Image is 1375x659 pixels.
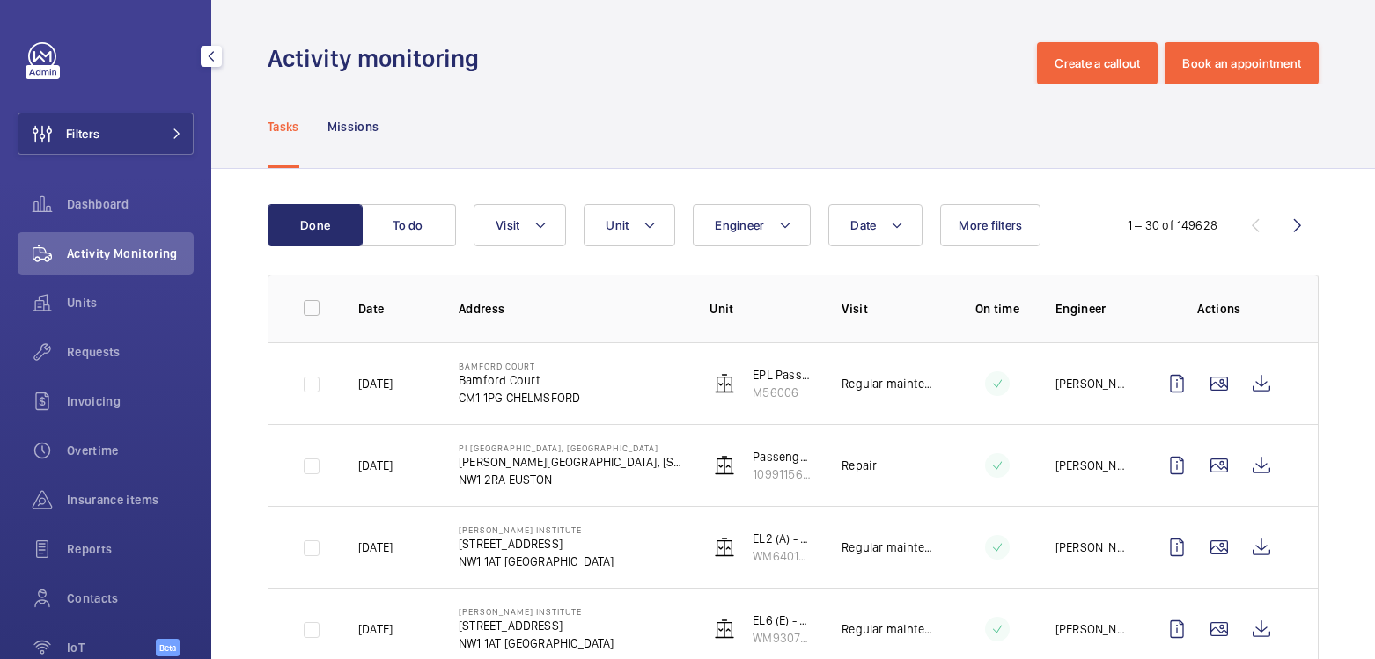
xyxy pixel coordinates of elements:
[459,471,681,488] p: NW1 2RA EUSTON
[18,113,194,155] button: Filters
[459,553,614,570] p: NW1 1AT [GEOGRAPHIC_DATA]
[753,611,813,629] p: EL6 (E) - Atrium Pass Lift
[268,204,363,246] button: Done
[1165,42,1319,84] button: Book an appointment
[584,204,675,246] button: Unit
[67,540,194,558] span: Reports
[714,619,735,640] img: elevator.svg
[67,343,194,361] span: Requests
[67,639,156,656] span: IoT
[358,538,393,556] p: [DATE]
[67,245,194,262] span: Activity Monitoring
[714,373,735,394] img: elevator.svg
[358,375,393,392] p: [DATE]
[66,125,99,143] span: Filters
[1055,457,1128,474] p: [PERSON_NAME]
[753,547,813,565] p: WM64013972
[828,204,923,246] button: Date
[459,617,614,634] p: [STREET_ADDRESS]
[710,300,813,318] p: Unit
[268,42,489,75] h1: Activity monitoring
[358,300,430,318] p: Date
[842,457,877,474] p: Repair
[358,457,393,474] p: [DATE]
[459,361,580,371] p: Bamford Court
[693,204,811,246] button: Engineer
[459,606,614,617] p: [PERSON_NAME] Institute
[1037,42,1158,84] button: Create a callout
[715,218,764,232] span: Engineer
[842,375,939,392] p: Regular maintenance
[1055,620,1128,638] p: [PERSON_NAME]
[67,294,194,311] span: Units
[753,530,813,547] p: EL2 (A) - Atrium Pass Lift
[459,389,580,406] p: CM1 1PG CHELMSFORD
[753,629,813,647] p: WM93070835
[268,118,299,135] p: Tasks
[67,392,194,410] span: Invoicing
[459,453,681,471] p: [PERSON_NAME][GEOGRAPHIC_DATA], [STREET_ADDRESS]
[753,366,813,384] p: EPL Passenger Lift
[714,537,735,558] img: elevator.svg
[327,118,379,135] p: Missions
[959,218,1022,232] span: More filters
[361,204,456,246] button: To do
[1055,375,1128,392] p: [PERSON_NAME]
[842,538,939,556] p: Regular maintenance
[753,384,813,401] p: M56006
[496,218,519,232] span: Visit
[1128,216,1217,234] div: 1 – 30 of 149628
[459,371,580,389] p: Bamford Court
[459,535,614,553] p: [STREET_ADDRESS]
[459,524,614,535] p: [PERSON_NAME] Institute
[1055,300,1128,318] p: Engineer
[459,300,681,318] p: Address
[842,300,939,318] p: Visit
[358,620,393,638] p: [DATE]
[842,620,939,638] p: Regular maintenance
[753,448,813,465] p: Passenger Lift Left Hand
[850,218,876,232] span: Date
[67,195,194,213] span: Dashboard
[156,639,180,656] span: Beta
[1156,300,1283,318] p: Actions
[606,218,629,232] span: Unit
[474,204,566,246] button: Visit
[967,300,1027,318] p: On time
[940,204,1040,246] button: More filters
[67,491,194,509] span: Insurance items
[714,455,735,476] img: elevator.svg
[67,589,194,607] span: Contacts
[753,465,813,483] p: 109911562260
[459,634,614,652] p: NW1 1AT [GEOGRAPHIC_DATA]
[1055,538,1128,556] p: [PERSON_NAME]
[67,442,194,459] span: Overtime
[459,443,681,453] p: PI [GEOGRAPHIC_DATA], [GEOGRAPHIC_DATA]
